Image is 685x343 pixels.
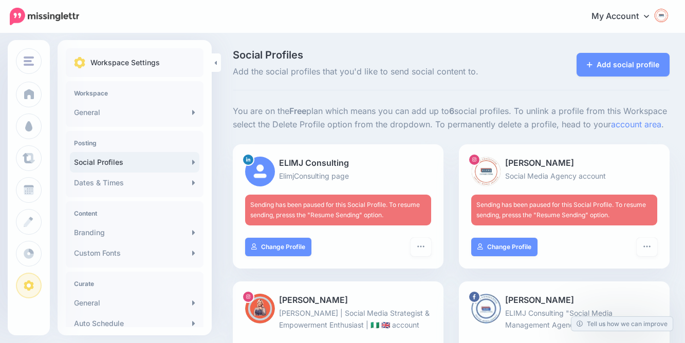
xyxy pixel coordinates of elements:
[70,222,199,243] a: Branding
[74,139,195,147] h4: Posting
[233,105,670,131] p: You are on the plan which means you can add up to social profiles. To unlink a profile from this ...
[571,317,673,331] a: Tell us how we can improve
[471,294,501,323] img: 545634355_1234386478703443_324570718500341144_n-bsa117897.jpg
[245,294,275,323] img: 274052210_311910964246164_100959556172073018_n-bsa155042.jpg
[74,57,85,68] img: settings.png
[70,152,199,173] a: Social Profiles
[70,293,199,313] a: General
[471,238,538,256] a: Change Profile
[250,201,420,219] span: Sending has been paused for this Social Profile. To resume sending, presss the "Resume Sending" o...
[70,313,199,334] a: Auto Schedule
[10,8,79,25] img: Missinglettr
[70,173,199,193] a: Dates & Times
[245,157,431,170] p: ELIMJ Consulting
[245,170,431,182] p: ElimjConsulting page
[74,209,195,217] h4: Content
[74,89,195,97] h4: Workspace
[611,119,661,129] a: account area
[233,50,519,60] span: Social Profiles
[471,157,657,170] p: [PERSON_NAME]
[289,106,306,116] b: Free
[245,294,431,307] p: [PERSON_NAME]
[471,307,657,331] p: ELIMJ Consulting "Social Media Management Agency" page
[476,201,646,219] span: Sending has been paused for this Social Profile. To resume sending, presss the "Resume Sending" o...
[471,157,501,186] img: 300618060_811055283394634_757024810180748441_n-bsa155041.jpg
[70,102,199,123] a: General
[24,56,34,66] img: menu.png
[233,65,519,79] span: Add the social profiles that you'd like to send social content to.
[90,56,160,69] p: Workspace Settings
[471,170,657,182] p: Social Media Agency account
[245,238,311,256] a: Change Profile
[74,280,195,288] h4: Curate
[70,243,199,263] a: Custom Fonts
[245,157,275,186] img: user_default_image.png
[471,294,657,307] p: [PERSON_NAME]
[581,4,670,29] a: My Account
[577,53,670,77] a: Add social profile
[245,307,431,331] p: [PERSON_NAME] | Social Media Strategist & Empowerment Enthusiast | 🇳🇬 🇬🇧 account
[449,106,454,116] b: 6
